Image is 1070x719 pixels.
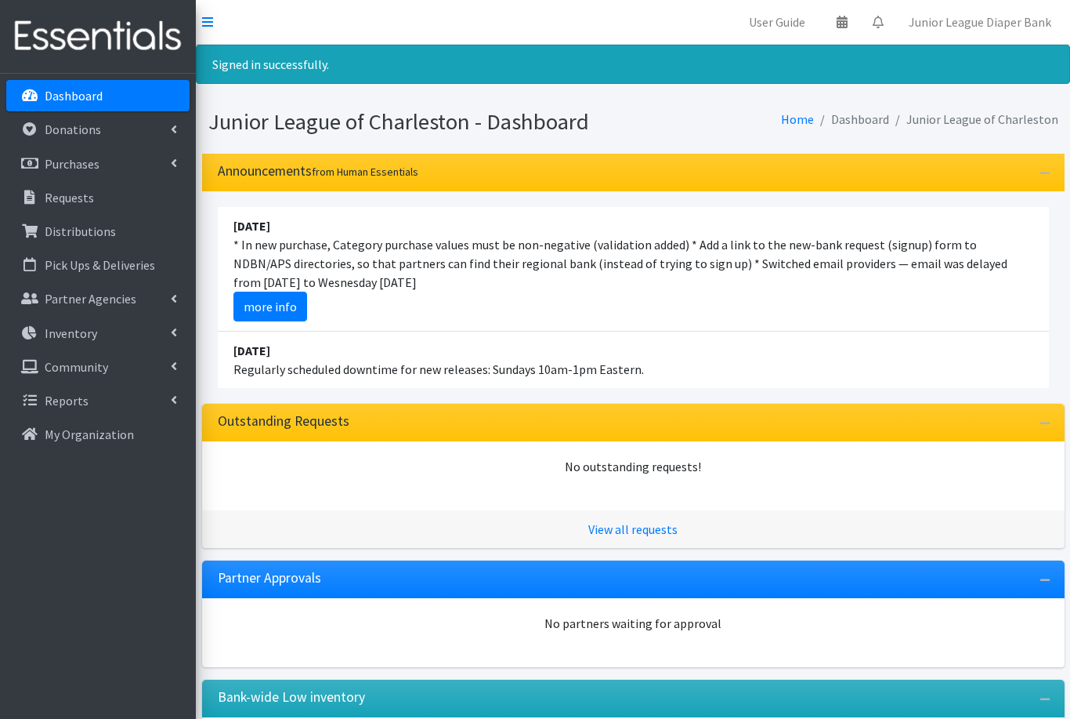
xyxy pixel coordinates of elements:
p: Purchases [45,156,99,172]
h3: Outstanding Requests [218,413,349,430]
li: * In new purchase, Category purchase values must be non-negative (validation added) * Add a link ... [218,207,1049,332]
p: Reports [45,393,89,409]
a: Dashboard [6,80,190,111]
p: Donations [45,122,101,137]
a: Donations [6,114,190,145]
h3: Announcements [218,163,418,180]
a: Purchases [6,148,190,180]
a: Reports [6,385,190,416]
a: Junior League Diaper Bank [896,6,1064,38]
div: No outstanding requests! [218,457,1049,476]
a: Inventory [6,318,190,349]
p: Pick Ups & Deliveries [45,257,155,273]
a: My Organization [6,419,190,450]
img: HumanEssentials [6,10,190,63]
a: Distributions [6,216,190,247]
li: Regularly scheduled downtime for new releases: Sundays 10am-1pm Eastern. [218,332,1049,388]
a: View all requests [588,521,678,537]
h1: Junior League of Charleston - Dashboard [208,108,627,136]
p: Requests [45,190,94,205]
h3: Bank-wide Low inventory [218,689,365,706]
a: User Guide [736,6,818,38]
p: My Organization [45,427,134,442]
p: Distributions [45,223,116,239]
p: Dashboard [45,88,103,103]
p: Community [45,359,108,375]
p: Partner Agencies [45,291,136,307]
p: Inventory [45,325,97,341]
li: Junior League of Charleston [889,108,1058,131]
small: from Human Essentials [312,165,418,179]
a: more info [233,292,307,321]
strong: [DATE] [233,343,270,358]
a: Community [6,351,190,383]
div: No partners waiting for approval [218,614,1049,633]
li: Dashboard [814,108,889,131]
h3: Partner Approvals [218,570,321,586]
a: Pick Ups & Deliveries [6,249,190,281]
strong: [DATE] [233,218,270,234]
div: Signed in successfully. [196,45,1070,84]
a: Requests [6,182,190,213]
a: Partner Agencies [6,283,190,314]
a: Home [781,111,814,127]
